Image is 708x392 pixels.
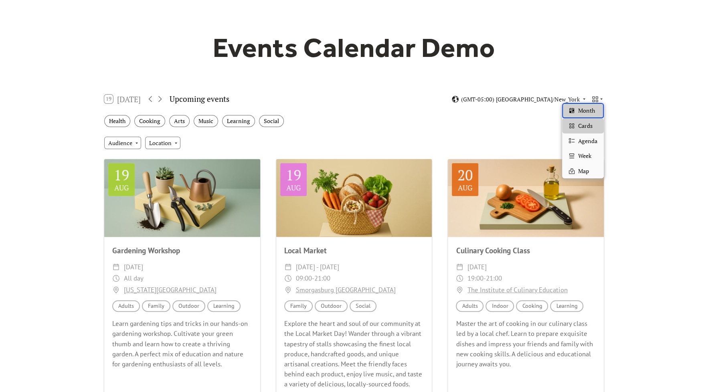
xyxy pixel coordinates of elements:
span: Month [578,106,595,115]
h1: Events Calendar Demo [200,31,508,64]
span: Agenda [578,137,597,145]
span: Week [578,152,591,160]
span: Cards [578,121,593,130]
span: Map [578,167,589,176]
